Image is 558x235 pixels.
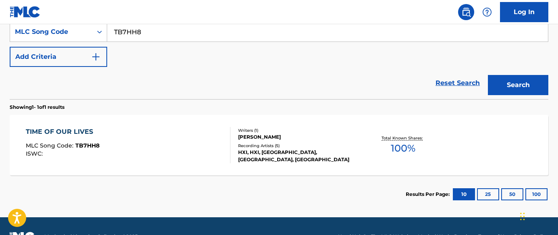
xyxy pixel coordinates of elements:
span: ISWC : [26,150,45,157]
button: 50 [501,188,523,200]
div: Writers ( 1 ) [238,127,359,133]
span: TB7HH8 [75,142,100,149]
a: Public Search [458,4,474,20]
iframe: Chat Widget [518,196,558,235]
span: 100 % [391,141,415,156]
form: Search Form [10,22,548,99]
div: Drag [520,204,525,229]
span: MLC Song Code : [26,142,75,149]
button: Add Criteria [10,47,107,67]
div: [PERSON_NAME] [238,133,359,141]
button: 100 [525,188,548,200]
div: HXI, HXI, [GEOGRAPHIC_DATA], [GEOGRAPHIC_DATA], [GEOGRAPHIC_DATA] [238,149,359,163]
button: 10 [453,188,475,200]
a: Reset Search [431,74,484,92]
button: Search [488,75,548,95]
a: Log In [500,2,548,22]
button: 25 [477,188,499,200]
p: Total Known Shares: [382,135,425,141]
img: help [482,7,492,17]
div: Help [479,4,495,20]
p: Results Per Page: [406,191,452,198]
div: TIME OF OUR LIVES [26,127,100,137]
p: Showing 1 - 1 of 1 results [10,104,64,111]
div: MLC Song Code [15,27,87,37]
div: Recording Artists ( 5 ) [238,143,359,149]
a: TIME OF OUR LIVESMLC Song Code:TB7HH8ISWC:Writers (1)[PERSON_NAME]Recording Artists (5)HXI, HXI, ... [10,115,548,175]
img: MLC Logo [10,6,41,18]
img: search [461,7,471,17]
img: 9d2ae6d4665cec9f34b9.svg [91,52,101,62]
